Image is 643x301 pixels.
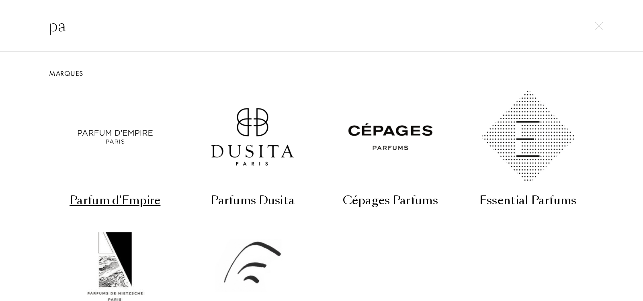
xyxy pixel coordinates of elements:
img: Parfums Dusita [207,91,299,183]
img: Cépages Parfums [344,91,436,183]
input: Rechercher [32,14,611,38]
img: Parfum d'Empire [69,91,161,183]
div: Essential Parfums [463,193,594,208]
a: Cépages ParfumsCépages Parfums [321,79,459,209]
div: Parfum d'Empire [49,193,181,208]
div: Cépages Parfums [325,193,456,208]
img: cross.svg [595,22,603,31]
a: Parfum d'EmpireParfum d'Empire [46,79,184,209]
a: Essential ParfumsEssential Parfums [459,79,597,209]
div: Marques [40,68,603,79]
div: Parfums Dusita [187,193,319,208]
img: Essential Parfums [482,91,574,183]
a: Parfums DusitaParfums Dusita [184,79,322,209]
